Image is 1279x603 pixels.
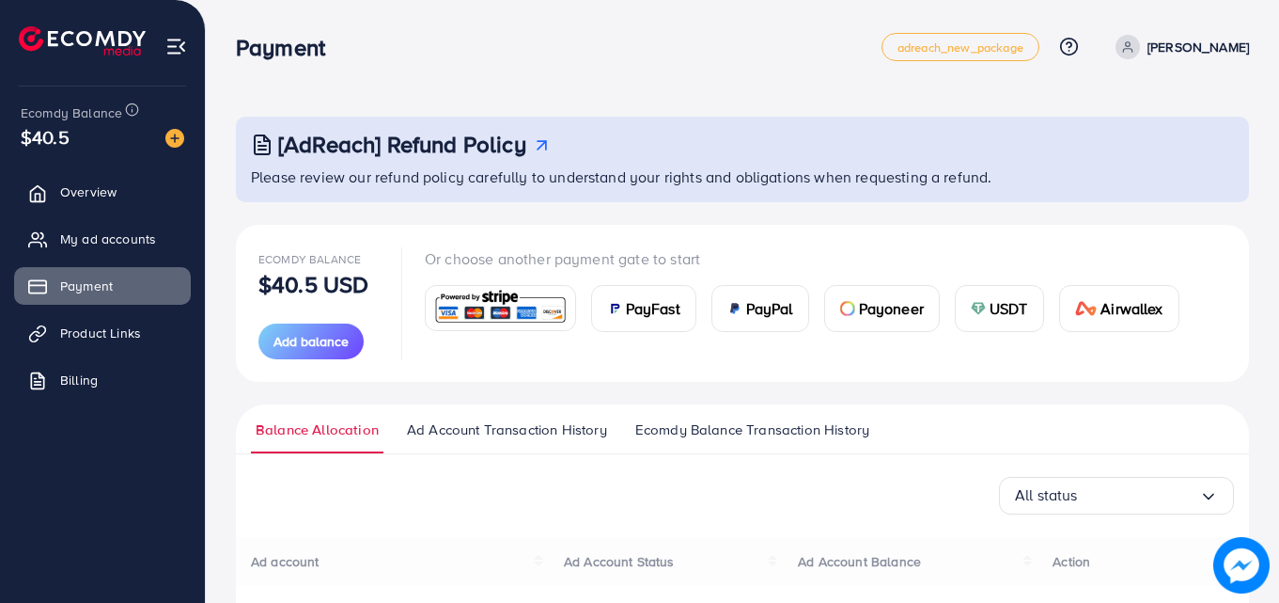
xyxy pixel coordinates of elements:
[60,324,141,342] span: Product Links
[955,285,1044,332] a: cardUSDT
[999,477,1234,515] div: Search for option
[1100,297,1162,320] span: Airwallex
[1108,35,1249,59] a: [PERSON_NAME]
[14,220,191,258] a: My ad accounts
[1075,301,1098,316] img: card
[258,324,364,359] button: Add balance
[711,285,809,332] a: cardPayPal
[256,420,379,440] span: Balance Allocation
[727,301,742,316] img: card
[431,288,569,328] img: card
[1147,36,1249,58] p: [PERSON_NAME]
[990,297,1028,320] span: USDT
[251,166,1238,188] p: Please review our refund policy carefully to understand your rights and obligations when requesti...
[60,371,98,389] span: Billing
[258,273,368,295] p: $40.5 USD
[407,420,607,440] span: Ad Account Transaction History
[897,41,1023,54] span: adreach_new_package
[591,285,696,332] a: cardPayFast
[1078,481,1199,510] input: Search for option
[746,297,793,320] span: PayPal
[60,230,156,248] span: My ad accounts
[21,103,122,122] span: Ecomdy Balance
[881,33,1039,61] a: adreach_new_package
[1059,285,1179,332] a: cardAirwallex
[635,420,869,440] span: Ecomdy Balance Transaction History
[1213,537,1270,594] img: image
[14,173,191,211] a: Overview
[824,285,940,332] a: cardPayoneer
[165,36,187,57] img: menu
[258,251,361,267] span: Ecomdy Balance
[60,277,113,295] span: Payment
[21,123,70,151] span: $40.5
[278,131,526,158] h3: [AdReach] Refund Policy
[14,314,191,352] a: Product Links
[14,361,191,399] a: Billing
[165,129,184,148] img: image
[425,247,1194,270] p: Or choose another payment gate to start
[425,285,576,331] a: card
[859,297,924,320] span: Payoneer
[626,297,680,320] span: PayFast
[1015,481,1078,510] span: All status
[840,301,855,316] img: card
[236,34,340,61] h3: Payment
[607,301,622,316] img: card
[14,267,191,305] a: Payment
[19,26,146,56] img: logo
[273,332,349,351] span: Add balance
[971,301,986,316] img: card
[60,182,117,201] span: Overview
